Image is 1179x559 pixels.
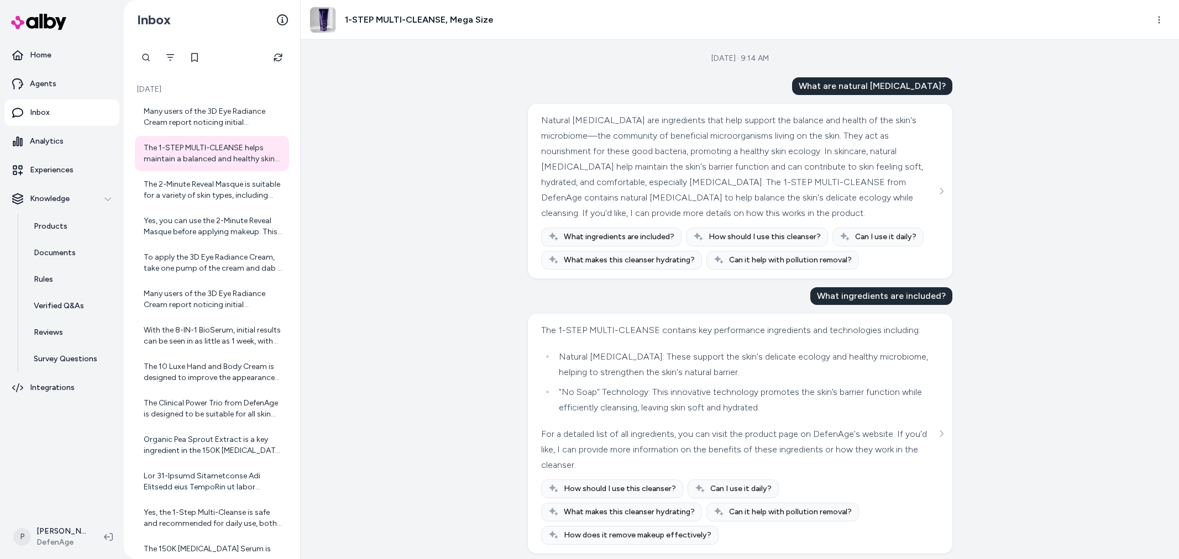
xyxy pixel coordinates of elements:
[135,428,289,463] a: Organic Pea Sprout Extract is a key ingredient in the 150K [MEDICAL_DATA] Serum known for its ben...
[144,507,282,529] div: Yes, the 1-Step Multi-Cleanse is safe and recommended for daily use, both in the morning and at n...
[11,14,66,30] img: alby Logo
[144,252,282,274] div: To apply the 3D Eye Radiance Cream, take one pump of the cream and dab it three times below and t...
[13,528,31,546] span: P
[30,193,70,204] p: Knowledge
[30,107,50,118] p: Inbox
[34,274,53,285] p: Rules
[541,323,936,338] div: The 1-STEP MULTI-CLEANSE contains key performance ingredients and technologies including:
[23,266,119,293] a: Rules
[556,349,936,380] li: Natural [MEDICAL_DATA]: These support the skin's delicate ecology and healthy microbiome, helping...
[137,12,171,28] h2: Inbox
[564,231,674,242] span: What ingredients are included?
[30,136,64,147] p: Analytics
[135,209,289,244] a: Yes, you can use the 2-Minute Reveal Masque before applying makeup. This masque helps to reveal f...
[310,7,336,33] img: cleanser-5oz-460_1.jpg
[30,78,56,89] p: Agents
[564,507,695,518] span: What makes this cleanser hydrating?
[135,391,289,426] a: The Clinical Power Trio from DefenAge is designed to be suitable for all skin types. It is formul...
[144,398,282,420] div: The Clinical Power Trio from DefenAge is designed to be suitable for all skin types. It is formul...
[34,354,97,365] p: Survey Questions
[4,157,119,183] a: Experiences
[729,507,852,518] span: Can it help with pollution removal?
[135,84,289,95] p: [DATE]
[30,382,75,393] p: Integrations
[159,46,181,68] button: Filter
[564,255,695,266] span: What makes this cleanser hydrating?
[135,464,289,499] a: Lor 31-Ipsumd Sitametconse Adi Elitsedd eius TempoRin ut labor etdolorem aliq enimadm ven quisn e...
[144,215,282,238] div: Yes, you can use the 2-Minute Reveal Masque before applying makeup. This masque helps to reveal f...
[792,77,952,95] div: What are natural [MEDICAL_DATA]?
[34,247,76,259] p: Documents
[30,50,51,61] p: Home
[36,526,86,537] p: [PERSON_NAME]
[23,346,119,372] a: Survey Questions
[564,483,676,494] span: How should I use this cleanser?
[144,471,282,493] div: Lor 31-Ipsumd Sitametconse Adi Elitsedd eius TempoRin ut labor etdolorem aliq enimadm ven quisn e...
[144,361,282,383] div: The 10 Luxe Hand and Body Cream is designed to improve the appearance of crepey skin by visibly e...
[729,255,852,266] span: Can it help with pollution removal?
[7,519,95,555] button: P[PERSON_NAME]DefenAge
[711,53,769,64] div: [DATE] · 9:14 AM
[345,13,494,27] h3: 1-STEP MULTI-CLEANSE, Mega Size
[564,530,711,541] span: How does it remove makeup effectively?
[34,221,67,232] p: Products
[541,426,936,473] div: For a detailed list of all ingredients, you can visit the product page on DefenAge's website. If ...
[135,136,289,171] a: The 1-STEP MULTI-CLEANSE helps maintain a balanced and healthy skin environment by supporting the...
[4,375,119,401] a: Integrations
[4,186,119,212] button: Knowledge
[135,500,289,536] a: Yes, the 1-Step Multi-Cleanse is safe and recommended for daily use, both in the morning and at n...
[36,537,86,548] span: DefenAge
[34,300,84,312] p: Verified Q&As
[144,143,282,165] div: The 1-STEP MULTI-CLEANSE helps maintain a balanced and healthy skin environment by supporting the...
[4,71,119,97] a: Agents
[144,434,282,456] div: Organic Pea Sprout Extract is a key ingredient in the 150K [MEDICAL_DATA] Serum known for its ben...
[541,113,936,221] div: Natural [MEDICAL_DATA] are ingredients that help support the balance and health of the skin's mic...
[935,184,948,198] button: See more
[144,106,282,128] div: Many users of the 3D Eye Radiance Cream report noticing initial improvements in the appearance of...
[4,99,119,126] a: Inbox
[855,231,916,242] span: Can I use it daily?
[135,318,289,354] a: With the 8-IN-1 BioSerum, initial results can be seen in as little as 1 week, with the full range...
[710,483,772,494] span: Can I use it daily?
[135,282,289,317] a: Many users of the 3D Eye Radiance Cream report noticing initial improvements in the appearance of...
[144,179,282,201] div: The 2-Minute Reveal Masque is suitable for a variety of skin types, including oily, dry, and comb...
[810,287,952,305] div: What ingredients are included?
[135,245,289,281] a: To apply the 3D Eye Radiance Cream, take one pump of the cream and dab it three times below and t...
[135,355,289,390] a: The 10 Luxe Hand and Body Cream is designed to improve the appearance of crepey skin by visibly e...
[935,427,948,440] button: See more
[4,128,119,155] a: Analytics
[23,240,119,266] a: Documents
[556,384,936,415] li: "No Soap" Technology: This innovative technology promotes the skin’s barrier function while effic...
[23,293,119,319] a: Verified Q&As
[34,327,63,338] p: Reviews
[23,213,119,240] a: Products
[4,42,119,68] a: Home
[23,319,119,346] a: Reviews
[30,165,74,176] p: Experiences
[144,288,282,310] div: Many users of the 3D Eye Radiance Cream report noticing initial improvements in the appearance of...
[144,325,282,347] div: With the 8-IN-1 BioSerum, initial results can be seen in as little as 1 week, with the full range...
[135,172,289,208] a: The 2-Minute Reveal Masque is suitable for a variety of skin types, including oily, dry, and comb...
[267,46,289,68] button: Refresh
[709,231,821,242] span: How should I use this cleanser?
[135,99,289,135] a: Many users of the 3D Eye Radiance Cream report noticing initial improvements in the appearance of...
